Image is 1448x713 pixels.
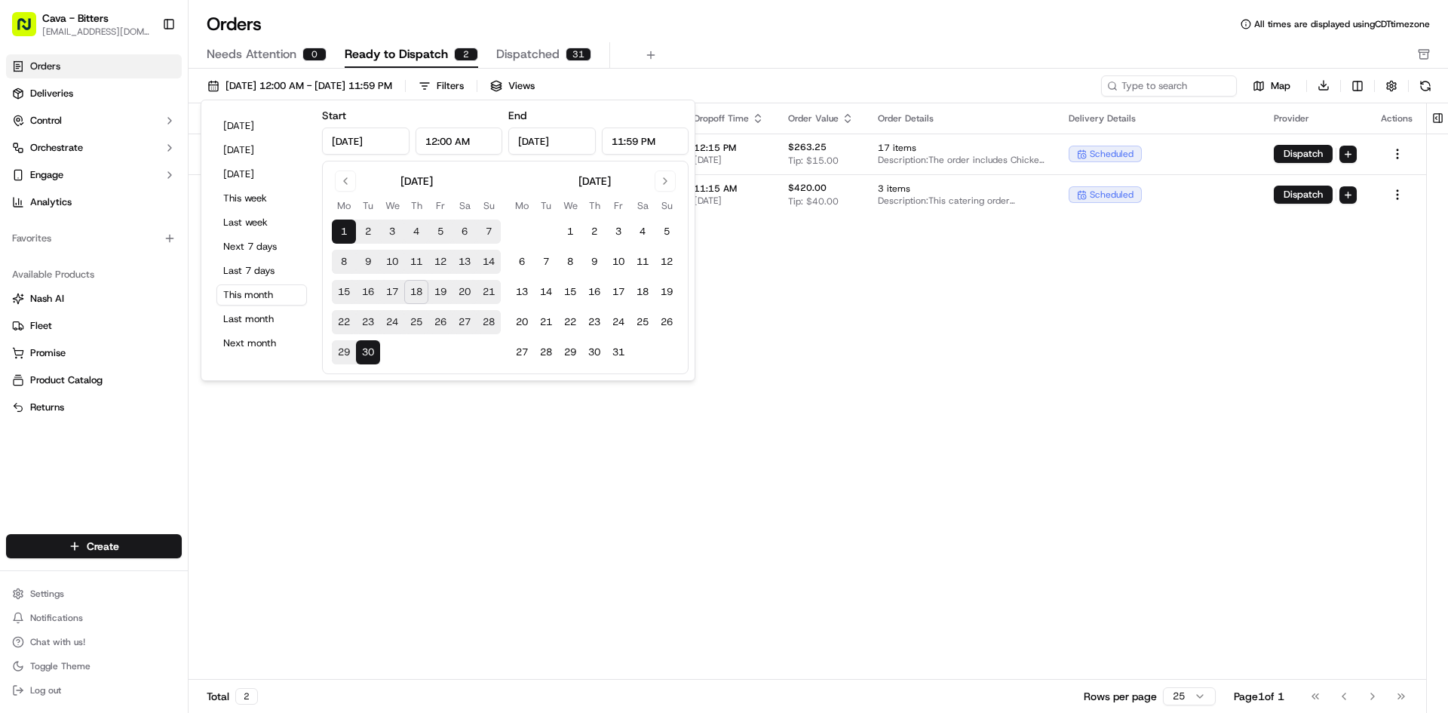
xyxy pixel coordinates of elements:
[6,583,182,604] button: Settings
[12,346,176,360] a: Promise
[655,310,679,334] button: 26
[6,263,182,287] div: Available Products
[15,220,39,244] img: Cava Bitters
[566,48,591,61] div: 31
[655,280,679,304] button: 19
[6,314,182,338] button: Fleet
[404,220,428,244] button: 4
[207,688,258,705] div: Total
[558,250,582,274] button: 8
[164,275,169,287] span: •
[143,337,242,352] span: API Documentation
[121,331,248,358] a: 💻API Documentation
[42,26,150,38] button: [EMAIL_ADDRESS][DOMAIN_NAME]
[508,109,526,122] label: End
[380,198,404,214] th: Wednesday
[1084,689,1157,704] p: Rows per page
[477,220,501,244] button: 7
[655,171,676,192] button: Go to next month
[30,337,115,352] span: Knowledge Base
[172,275,203,287] span: [DATE]
[30,114,62,128] span: Control
[332,198,356,214] th: Monday
[582,250,606,274] button: 9
[582,280,606,304] button: 16
[32,144,59,171] img: 8571987876998_91fb9ceb93ad5c398215_72.jpg
[878,142,1045,154] span: 17 items
[558,198,582,214] th: Wednesday
[788,155,839,167] span: Tip: $15.00
[6,136,182,160] button: Orchestrate
[452,250,477,274] button: 13
[15,339,27,351] div: 📗
[400,174,433,189] div: [DATE]
[483,75,541,97] button: Views
[47,234,103,246] span: Cava Bitters
[534,310,558,334] button: 21
[42,11,109,26] span: Cava - Bitters
[216,333,307,354] button: Next month
[878,195,1045,207] span: Description: This catering order includes two group bowl bars: one with grilled chicken and vario...
[30,660,90,672] span: Toggle Theme
[216,284,307,306] button: This month
[15,196,101,208] div: Past conversations
[428,220,452,244] button: 5
[606,220,630,244] button: 3
[1415,75,1436,97] button: Refresh
[68,144,247,159] div: Start new chat
[630,280,655,304] button: 18
[630,250,655,274] button: 11
[39,97,271,113] input: Got a question? Start typing here...
[630,198,655,214] th: Saturday
[30,141,83,155] span: Orchestrate
[6,81,182,106] a: Deliveries
[655,198,679,214] th: Sunday
[578,174,611,189] div: [DATE]
[404,250,428,274] button: 11
[30,373,103,387] span: Product Catalog
[694,154,764,166] span: [DATE]
[510,250,534,274] button: 6
[878,112,1045,124] div: Order Details
[30,636,85,648] span: Chat with us!
[335,171,356,192] button: Go to previous month
[878,154,1045,166] span: Description: The order includes Chicken + Rice, Spicy Lamb + Avocado, and Falafel Crunch Bowls, s...
[534,250,558,274] button: 7
[437,79,464,93] div: Filters
[6,341,182,365] button: Promise
[558,220,582,244] button: 1
[606,250,630,274] button: 10
[356,340,380,364] button: 30
[558,310,582,334] button: 22
[606,198,630,214] th: Friday
[510,310,534,334] button: 20
[6,632,182,653] button: Chat with us!
[788,112,854,124] div: Order Value
[302,48,327,61] div: 0
[6,680,182,701] button: Log out
[534,198,558,214] th: Tuesday
[694,112,764,124] div: Dropoff Time
[30,60,60,73] span: Orders
[412,75,471,97] button: Filters
[558,280,582,304] button: 15
[496,45,560,63] span: Dispatched
[15,260,39,290] img: Wisdom Oko
[30,319,52,333] span: Fleet
[6,534,182,558] button: Create
[1243,77,1300,95] button: Map
[30,87,73,100] span: Deliveries
[1274,186,1333,204] button: Dispatch
[1090,148,1134,160] span: scheduled
[150,374,183,386] span: Pylon
[510,280,534,304] button: 13
[216,212,307,233] button: Last week
[558,340,582,364] button: 29
[6,368,182,392] button: Product Catalog
[1381,112,1414,124] div: Actions
[694,142,764,154] span: 12:15 PM
[582,340,606,364] button: 30
[380,220,404,244] button: 3
[106,234,111,246] span: •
